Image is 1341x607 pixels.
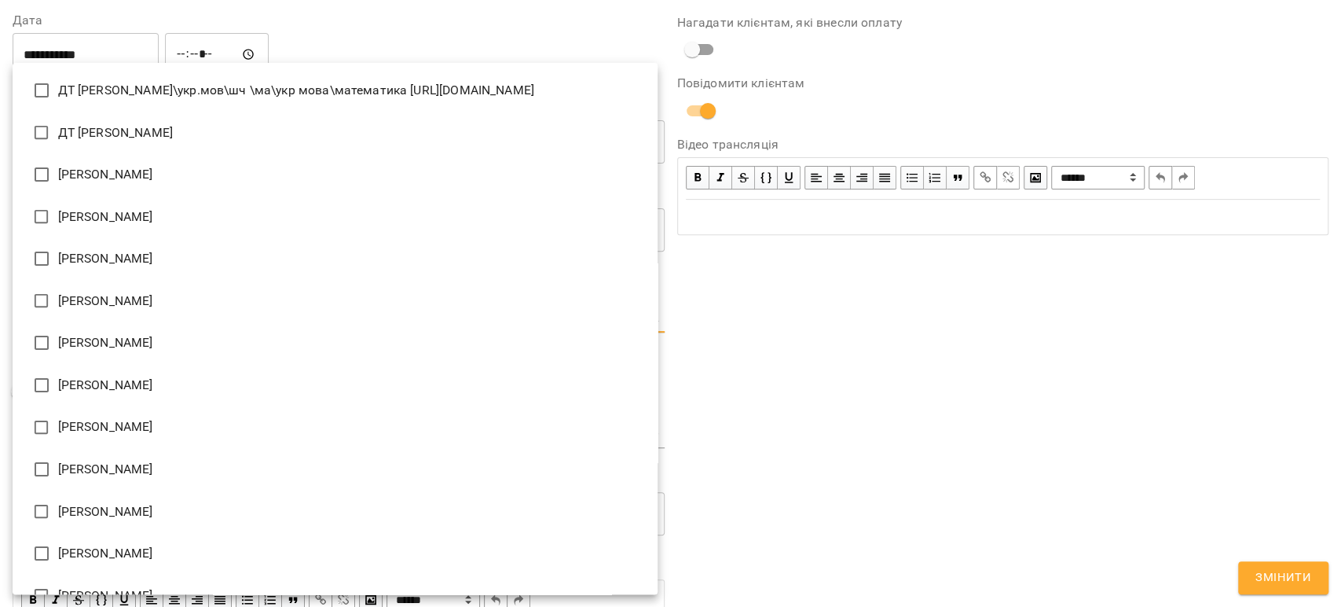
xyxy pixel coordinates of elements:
li: ДТ [PERSON_NAME]\укр.мов\шч \ма\укр мова\математика [URL][DOMAIN_NAME] [13,69,658,112]
li: [PERSON_NAME] [13,491,658,533]
li: [PERSON_NAME] [13,448,658,491]
li: [PERSON_NAME] [13,196,658,238]
li: [PERSON_NAME] [13,322,658,364]
li: [PERSON_NAME] [13,280,658,322]
li: ДТ [PERSON_NAME] [13,112,658,154]
li: [PERSON_NAME] [13,407,658,449]
li: [PERSON_NAME] [13,153,658,196]
li: [PERSON_NAME] [13,237,658,280]
li: [PERSON_NAME] [13,364,658,407]
li: [PERSON_NAME] [13,532,658,575]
